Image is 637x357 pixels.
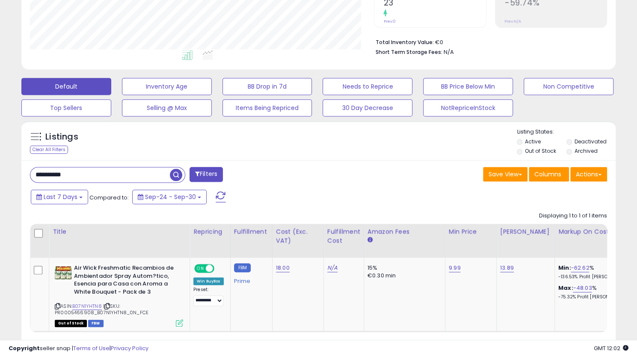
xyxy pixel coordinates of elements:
[367,264,438,272] div: 15%
[449,227,493,236] div: Min Price
[367,272,438,280] div: €0.30 min
[222,78,312,95] button: BB Drop in 7d
[375,36,601,47] li: €0
[539,212,607,220] div: Displaying 1 to 1 of 1 items
[222,99,312,116] button: Items Being Repriced
[375,39,433,46] b: Total Inventory Value:
[323,78,412,95] button: Needs to Reprice
[504,19,521,24] small: Prev: N/A
[44,193,77,201] span: Last 7 Days
[554,224,636,258] th: The percentage added to the cost of goods (COGS) that forms the calculator for Min & Max prices.
[558,227,632,236] div: Markup on Cost
[383,19,395,24] small: Prev: 0
[30,146,68,154] div: Clear All Filters
[234,227,269,236] div: Fulfillment
[9,345,148,353] div: seller snap | |
[571,264,589,272] a: -62.62
[558,284,573,292] b: Max:
[575,147,598,155] label: Archived
[524,78,613,95] button: Non Competitive
[111,344,148,352] a: Privacy Policy
[55,320,87,327] span: All listings that are currently out of stock and unavailable for purchase on Amazon
[21,99,111,116] button: Top Sellers
[367,227,441,236] div: Amazon Fees
[575,138,607,145] label: Deactivated
[193,287,224,306] div: Preset:
[122,99,212,116] button: Selling @ Max
[122,78,212,95] button: Inventory Age
[558,274,629,280] p: -136.53% Profit [PERSON_NAME]
[89,193,129,202] span: Compared to:
[367,236,373,244] small: Amazon Fees.
[213,265,227,272] span: OFF
[449,264,461,272] a: 9.99
[517,128,616,136] p: Listing States:
[558,284,629,300] div: %
[55,264,183,326] div: ASIN:
[195,265,206,272] span: ON
[234,274,266,285] div: Prime
[534,170,561,178] span: Columns
[327,227,360,245] div: Fulfillment Cost
[483,167,527,181] button: Save View
[21,78,111,95] button: Default
[570,167,607,181] button: Actions
[525,138,541,145] label: Active
[88,320,104,327] span: FBM
[53,227,186,236] div: Title
[323,99,412,116] button: 30 Day Decrease
[525,147,556,155] label: Out of Stock
[375,48,442,56] b: Short Term Storage Fees:
[443,48,453,56] span: N/A
[423,78,513,95] button: BB Price Below Min
[145,193,196,201] span: Sep-24 - Sep-30
[74,264,178,298] b: Air Wick Freshmatic Recambios de Ambientador Spray Autom?tico, Esencia para Casa con Aroma a Whit...
[276,227,320,245] div: Cost (Exc. VAT)
[573,284,592,292] a: -48.03
[558,294,629,300] p: -75.32% Profit [PERSON_NAME]
[55,303,148,315] span: | SKU: PR0005466908_B07N1YHTN8_0N_FCE
[558,264,571,272] b: Min:
[9,344,40,352] strong: Copyright
[190,167,223,182] button: Filters
[327,264,338,272] a: N/A
[73,344,110,352] a: Terms of Use
[500,264,514,272] a: 13.89
[529,167,569,181] button: Columns
[276,264,290,272] a: 18.00
[558,264,629,280] div: %
[234,263,251,272] small: FBM
[72,303,102,310] a: B07N1YHTN8
[500,227,551,236] div: [PERSON_NAME]
[423,99,513,116] button: NotRepriceInStock
[193,227,227,236] div: Repricing
[193,277,224,285] div: Win BuyBox
[31,190,88,204] button: Last 7 Days
[132,190,207,204] button: Sep-24 - Sep-30
[594,344,628,352] span: 2025-10-8 12:02 GMT
[45,131,78,143] h5: Listings
[55,264,72,281] img: 51CWLKe72NL._SL40_.jpg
